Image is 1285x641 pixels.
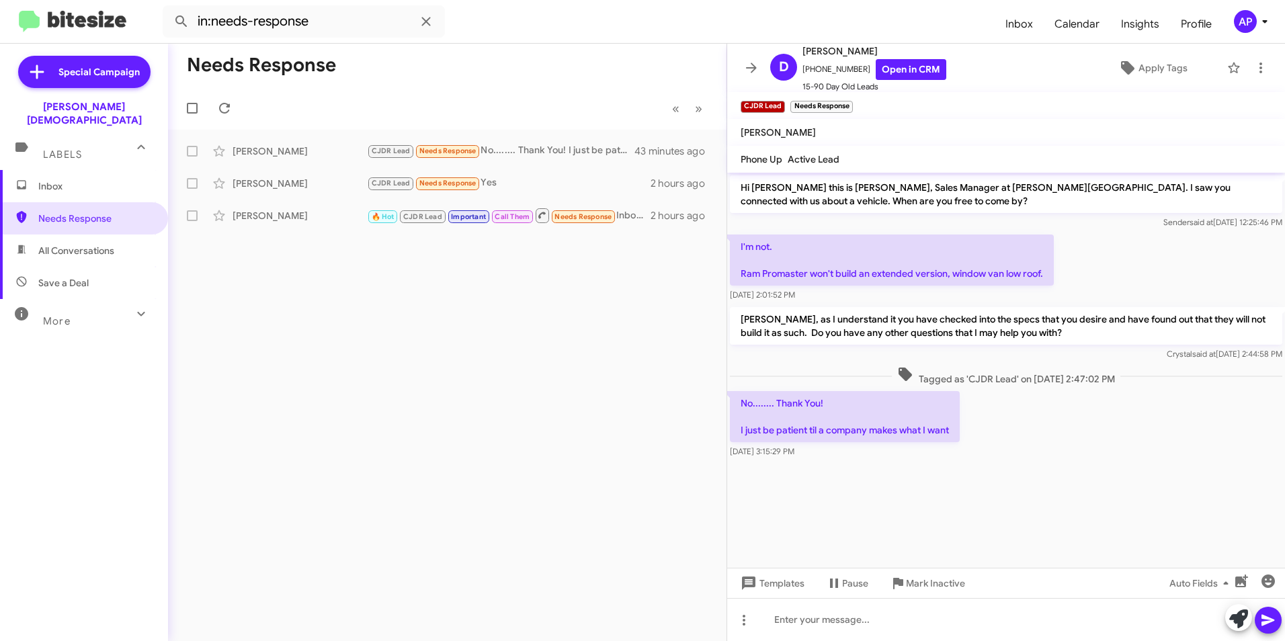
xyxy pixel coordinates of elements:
[372,179,411,187] span: CJDR Lead
[738,571,804,595] span: Templates
[1170,5,1222,44] a: Profile
[730,234,1054,286] p: I'm not. Ram Promaster won't build an extended version, window van low roof.
[790,101,852,113] small: Needs Response
[695,100,702,117] span: »
[664,95,688,122] button: Previous
[367,207,651,224] div: Inbound Call
[665,95,710,122] nav: Page navigation example
[367,175,651,191] div: Yes
[687,95,710,122] button: Next
[730,290,795,300] span: [DATE] 2:01:52 PM
[1192,349,1216,359] span: said at
[651,177,716,190] div: 2 hours ago
[730,307,1282,345] p: [PERSON_NAME], as I understand it you have checked into the specs that you desire and have found ...
[1110,5,1170,44] a: Insights
[741,101,785,113] small: CJDR Lead
[554,212,612,221] span: Needs Response
[802,80,946,93] span: 15-90 Day Old Leads
[367,143,635,159] div: No........ Thank You! I just be patient til a company makes what I want
[1169,571,1234,595] span: Auto Fields
[403,212,442,221] span: CJDR Lead
[1159,571,1245,595] button: Auto Fields
[372,212,395,221] span: 🔥 Hot
[1138,56,1188,80] span: Apply Tags
[1234,10,1257,33] div: AP
[1190,217,1213,227] span: said at
[842,571,868,595] span: Pause
[38,244,114,257] span: All Conversations
[730,391,960,442] p: No........ Thank You! I just be patient til a company makes what I want
[802,59,946,80] span: [PHONE_NUMBER]
[38,276,89,290] span: Save a Deal
[187,54,336,76] h1: Needs Response
[741,126,816,138] span: [PERSON_NAME]
[419,146,476,155] span: Needs Response
[995,5,1044,44] a: Inbox
[788,153,839,165] span: Active Lead
[18,56,151,88] a: Special Campaign
[38,179,153,193] span: Inbox
[1163,217,1282,227] span: Sender [DATE] 12:25:46 PM
[419,179,476,187] span: Needs Response
[43,148,82,161] span: Labels
[1222,10,1270,33] button: AP
[635,144,716,158] div: 43 minutes ago
[451,212,486,221] span: Important
[1084,56,1220,80] button: Apply Tags
[372,146,411,155] span: CJDR Lead
[892,366,1120,386] span: Tagged as 'CJDR Lead' on [DATE] 2:47:02 PM
[495,212,530,221] span: Call Them
[727,571,815,595] button: Templates
[1044,5,1110,44] a: Calendar
[163,5,445,38] input: Search
[38,212,153,225] span: Needs Response
[233,209,367,222] div: [PERSON_NAME]
[233,177,367,190] div: [PERSON_NAME]
[233,144,367,158] div: [PERSON_NAME]
[906,571,965,595] span: Mark Inactive
[741,153,782,165] span: Phone Up
[815,571,879,595] button: Pause
[730,446,794,456] span: [DATE] 3:15:29 PM
[876,59,946,80] a: Open in CRM
[58,65,140,79] span: Special Campaign
[43,315,71,327] span: More
[672,100,679,117] span: «
[651,209,716,222] div: 2 hours ago
[730,175,1282,213] p: Hi [PERSON_NAME] this is [PERSON_NAME], Sales Manager at [PERSON_NAME][GEOGRAPHIC_DATA]. I saw yo...
[779,56,789,78] span: D
[802,43,946,59] span: [PERSON_NAME]
[1167,349,1282,359] span: Crystal [DATE] 2:44:58 PM
[879,571,976,595] button: Mark Inactive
